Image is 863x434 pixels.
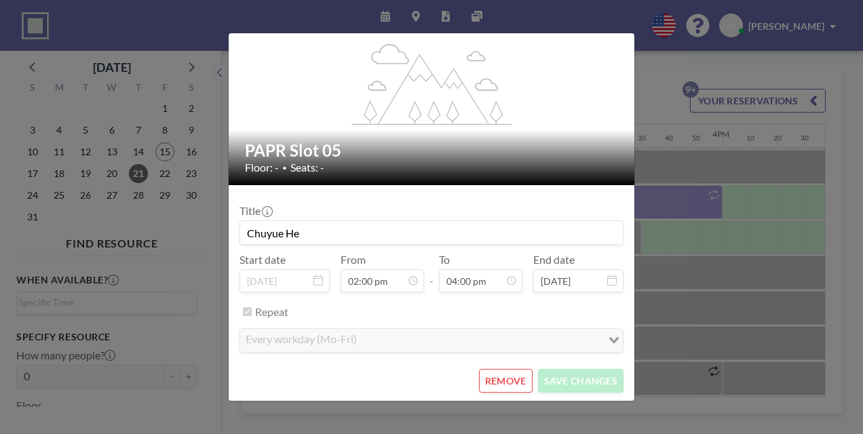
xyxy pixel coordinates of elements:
[538,369,624,393] button: SAVE CHANGES
[255,305,288,319] label: Repeat
[240,221,623,244] input: (No title)
[239,253,286,267] label: Start date
[352,43,512,124] g: flex-grow: 1.2;
[429,258,434,288] span: -
[361,332,600,349] input: Search for option
[439,253,450,267] label: To
[239,204,271,218] label: Title
[243,332,360,349] span: every workday (Mo-Fri)
[533,253,575,267] label: End date
[245,140,619,161] h2: PAPR Slot 05
[240,329,623,352] div: Search for option
[479,369,533,393] button: REMOVE
[282,163,287,173] span: •
[290,161,324,174] span: Seats: -
[341,253,366,267] label: From
[245,161,279,174] span: Floor: -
